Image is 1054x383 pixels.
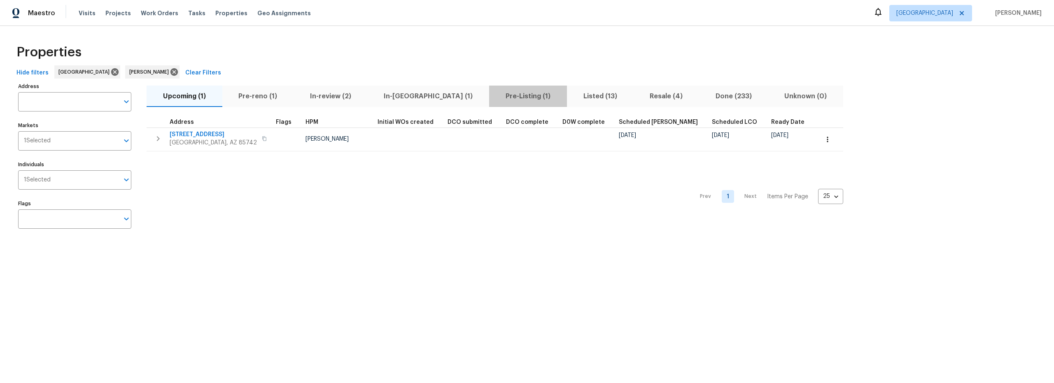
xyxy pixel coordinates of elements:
button: Clear Filters [182,65,224,81]
button: Open [121,135,132,146]
div: [GEOGRAPHIC_DATA] [54,65,120,79]
span: Geo Assignments [257,9,311,17]
span: [STREET_ADDRESS] [170,130,257,139]
span: Scheduled LCO [712,119,757,125]
button: Open [121,174,132,186]
span: D0W complete [562,119,605,125]
span: Unknown (0) [773,91,839,102]
span: [GEOGRAPHIC_DATA], AZ 85742 [170,139,257,147]
span: DCO submitted [448,119,492,125]
span: Address [170,119,194,125]
span: Properties [215,9,247,17]
span: [PERSON_NAME] [305,136,349,142]
span: Flags [276,119,291,125]
span: In-review (2) [298,91,363,102]
span: [DATE] [712,132,729,138]
span: [DATE] [619,132,636,138]
span: DCO complete [506,119,548,125]
span: Ready Date [771,119,804,125]
span: HPM [305,119,318,125]
span: In-[GEOGRAPHIC_DATA] (1) [373,91,485,102]
div: 25 [818,186,843,207]
span: [GEOGRAPHIC_DATA] [896,9,953,17]
span: Clear Filters [185,68,221,78]
span: Projects [105,9,131,17]
span: Done (233) [704,91,763,102]
span: [PERSON_NAME] [992,9,1042,17]
span: Tasks [188,10,205,16]
span: Properties [16,48,82,56]
label: Individuals [18,162,131,167]
span: Pre-Listing (1) [494,91,562,102]
span: Upcoming (1) [152,91,217,102]
label: Markets [18,123,131,128]
span: [PERSON_NAME] [129,68,172,76]
a: Goto page 1 [722,190,734,203]
div: [PERSON_NAME] [125,65,180,79]
span: Work Orders [141,9,178,17]
span: Initial WOs created [378,119,434,125]
span: [DATE] [771,132,788,138]
span: Scheduled [PERSON_NAME] [619,119,698,125]
span: Maestro [28,9,55,17]
span: Listed (13) [572,91,629,102]
button: Open [121,213,132,225]
button: Hide filters [13,65,52,81]
label: Flags [18,201,131,206]
span: Visits [79,9,96,17]
nav: Pagination Navigation [692,156,843,237]
button: Open [121,96,132,107]
span: Hide filters [16,68,49,78]
span: 1 Selected [24,176,51,183]
span: [GEOGRAPHIC_DATA] [58,68,113,76]
span: Resale (4) [638,91,694,102]
span: Pre-reno (1) [227,91,289,102]
p: Items Per Page [767,193,808,201]
label: Address [18,84,131,89]
span: 1 Selected [24,137,51,144]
